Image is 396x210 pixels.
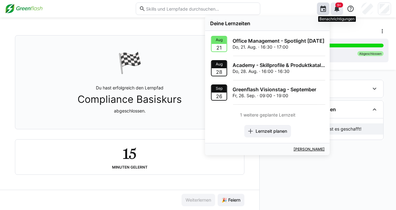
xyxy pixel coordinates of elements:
[318,16,356,22] div: Benachrichtigungen
[233,62,325,68] p: Academy - Skillprofile & Produktkatalog - Spotlight [DATE]
[181,194,215,206] button: Weiterlernen
[145,6,257,12] input: Skills und Lernpfade durchsuchen…
[218,194,244,206] button: 🎉 Feiern
[210,20,250,26] div: Deine Lernzeiten
[212,61,227,68] div: Aug
[255,128,288,134] span: Lernzeit planen
[212,85,227,92] div: Sep
[185,197,212,203] span: Weiterlernen
[212,44,227,51] div: 21
[357,51,384,56] div: Abgeschlossen
[244,125,291,137] button: Lernzeit planen
[212,36,227,43] div: Aug
[233,93,316,99] p: Fr, 26. Sep. · 09:00 - 19:00
[212,93,227,100] div: 26
[221,197,241,203] span: 🎉 Feiern
[78,93,182,105] span: Compliance Basiskurs
[123,145,136,163] h2: 15
[233,68,325,74] p: Do, 28. Aug. · 16:00 - 16:30
[117,50,142,75] div: 🏁
[112,165,148,169] div: Minuten gelernt
[233,38,324,44] p: Office Management - Spotlight [DATE]
[212,68,227,76] div: 28
[240,112,295,118] div: 1 weitere geplante Lernzeit
[233,86,316,93] p: Greenflash Visionstag - September
[233,44,324,50] p: Do, 21. Aug. · 16:30 - 17:00
[78,85,182,114] p: Du hast erfolgreich den Lernpfad abgeschlossen.
[294,147,325,151] a: [PERSON_NAME]
[337,3,341,7] span: 9+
